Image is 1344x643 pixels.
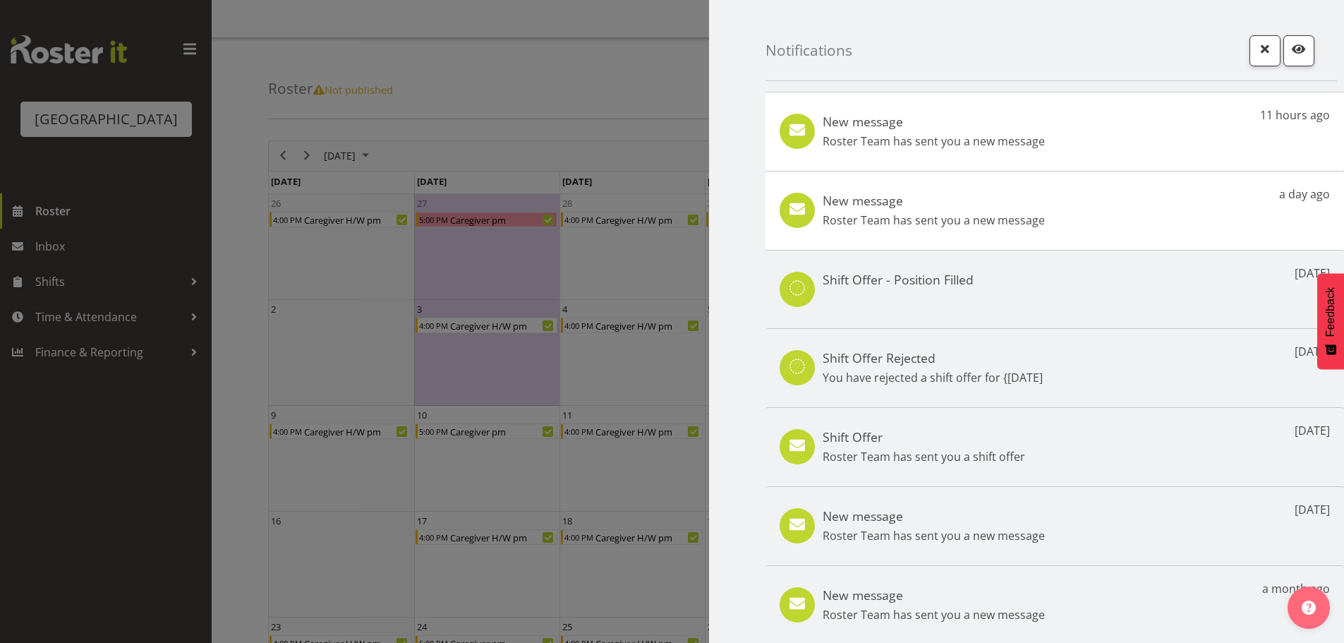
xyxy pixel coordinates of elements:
h5: Shift Offer [823,429,1025,445]
h5: Shift Offer Rejected [823,350,1043,366]
h5: Shift Offer - Position Filled [823,272,974,287]
h4: Notifications [765,42,852,59]
p: Roster Team has sent you a new message [823,527,1045,544]
p: Roster Team has sent you a new message [823,606,1045,623]
button: Feedback - Show survey [1317,273,1344,369]
span: Feedback [1324,287,1337,337]
p: Roster Team has sent you a new message [823,133,1045,150]
h5: New message [823,193,1045,208]
p: [DATE] [1295,501,1330,518]
p: Roster Team has sent you a shift offer [823,448,1025,465]
h5: New message [823,114,1045,129]
h5: New message [823,508,1045,524]
p: [DATE] [1295,422,1330,439]
p: [DATE] [1295,343,1330,360]
button: Mark as read [1283,35,1314,66]
p: Roster Team has sent you a new message [823,212,1045,229]
h5: New message [823,587,1045,603]
img: help-xxl-2.png [1302,601,1316,615]
p: a month ago [1262,580,1330,597]
p: 11 hours ago [1260,107,1330,124]
p: a day ago [1279,186,1330,203]
p: You have rejected a shift offer for {[DATE] [823,369,1043,386]
button: Close [1249,35,1281,66]
p: [DATE] [1295,265,1330,282]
